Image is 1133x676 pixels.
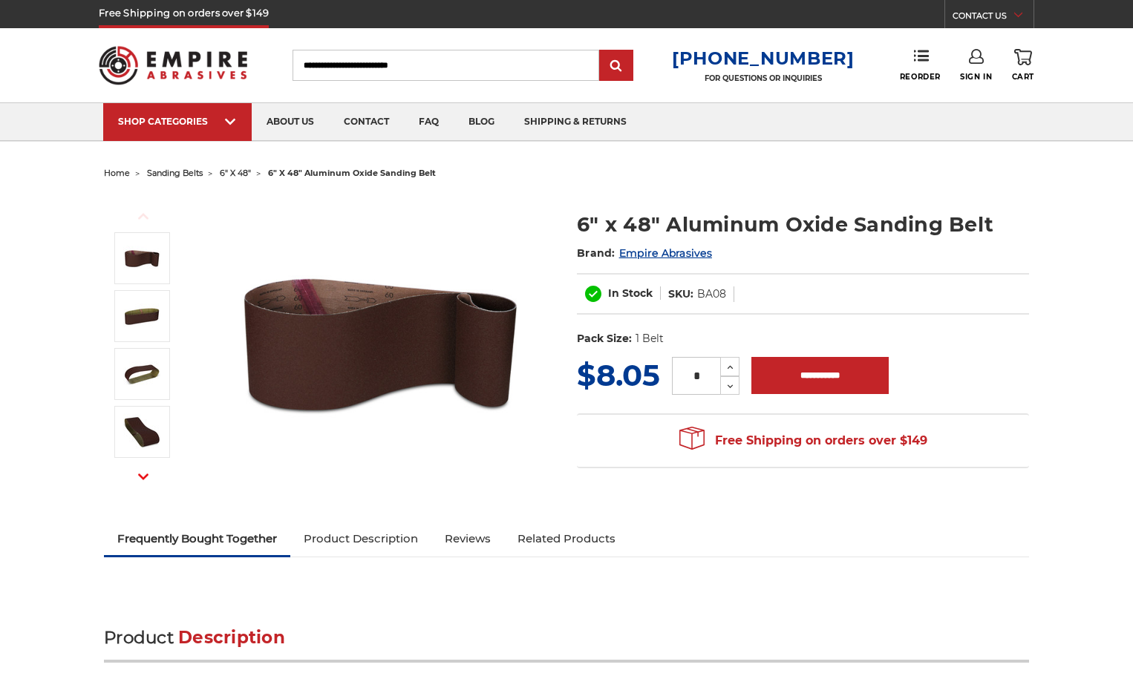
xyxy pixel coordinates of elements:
span: Cart [1012,72,1034,82]
img: 6" x 48" Aluminum Oxide Sanding Belt [232,194,529,491]
dd: BA08 [697,286,726,302]
span: Product [104,627,174,648]
a: faq [404,103,454,141]
a: [PHONE_NUMBER] [672,47,855,69]
a: Related Products [504,522,629,555]
a: Reviews [431,522,504,555]
a: blog [454,103,509,141]
a: Empire Abrasives [619,246,712,260]
h1: 6" x 48" Aluminum Oxide Sanding Belt [577,210,1029,239]
span: $8.05 [577,357,660,393]
a: sanding belts [147,168,203,178]
span: Brand: [577,246,616,260]
a: about us [252,103,329,141]
a: Reorder [900,49,941,81]
a: 6" x 48" [220,168,251,178]
div: SHOP CATEGORIES [118,116,237,127]
span: Free Shipping on orders over $149 [679,426,927,456]
span: Sign In [960,72,992,82]
img: Empire Abrasives [99,36,247,94]
span: In Stock [608,286,653,300]
button: Next [125,461,161,493]
a: CONTACT US [953,7,1034,28]
a: Frequently Bought Together [104,522,290,555]
span: Description [178,627,285,648]
span: Reorder [900,72,941,82]
img: 6" x 48" AOX Sanding Belt [123,298,160,335]
a: shipping & returns [509,103,641,141]
img: 6" x 48" Sanding Belt - AOX [123,413,160,450]
span: 6" x 48" aluminum oxide sanding belt [268,168,436,178]
a: Cart [1012,49,1034,82]
dt: Pack Size: [577,331,632,347]
dd: 1 Belt [636,331,664,347]
input: Submit [601,51,631,81]
a: contact [329,103,404,141]
dt: SKU: [668,286,693,302]
a: Product Description [290,522,431,555]
img: 6" x 48" Sanding Belt - Aluminum Oxide [123,355,160,393]
a: home [104,168,130,178]
img: 6" x 48" Aluminum Oxide Sanding Belt [123,240,160,277]
button: Previous [125,200,161,232]
p: FOR QUESTIONS OR INQUIRIES [672,73,855,83]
